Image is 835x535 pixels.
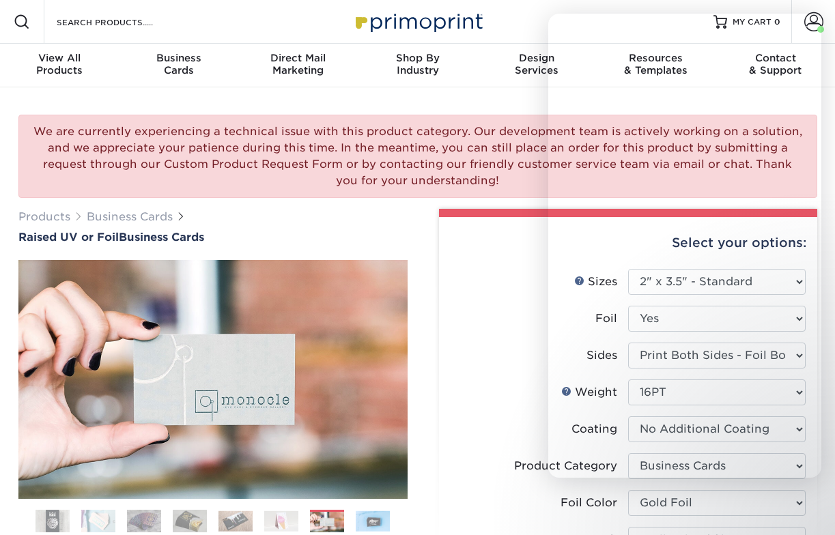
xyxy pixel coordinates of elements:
[358,52,477,64] span: Shop By
[55,14,188,30] input: SEARCH PRODUCTS.....
[548,14,821,478] iframe: Intercom live chat
[87,210,173,223] a: Business Cards
[238,44,358,87] a: Direct MailMarketing
[356,510,390,532] img: Business Cards 08
[119,44,239,87] a: BusinessCards
[358,44,477,87] a: Shop ByIndustry
[514,458,617,474] div: Product Category
[477,52,597,76] div: Services
[358,52,477,76] div: Industry
[310,512,344,533] img: Business Cards 07
[119,52,239,64] span: Business
[119,52,239,76] div: Cards
[477,52,597,64] span: Design
[561,495,617,511] div: Foil Color
[350,7,486,36] img: Primoprint
[238,52,358,76] div: Marketing
[173,509,207,533] img: Business Cards 04
[238,52,358,64] span: Direct Mail
[789,489,821,521] iframe: Intercom live chat
[477,44,597,87] a: DesignServices
[264,510,298,532] img: Business Cards 06
[450,217,806,269] div: Select your options:
[18,210,70,223] a: Products
[18,231,119,244] span: Raised UV or Foil
[218,510,253,532] img: Business Cards 05
[18,231,408,244] a: Raised UV or FoilBusiness Cards
[18,115,817,198] div: We are currently experiencing a technical issue with this product category. Our development team ...
[18,231,408,244] h1: Business Cards
[127,509,161,533] img: Business Cards 03
[18,260,408,499] img: Raised UV or Foil 07
[3,493,116,530] iframe: Google Customer Reviews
